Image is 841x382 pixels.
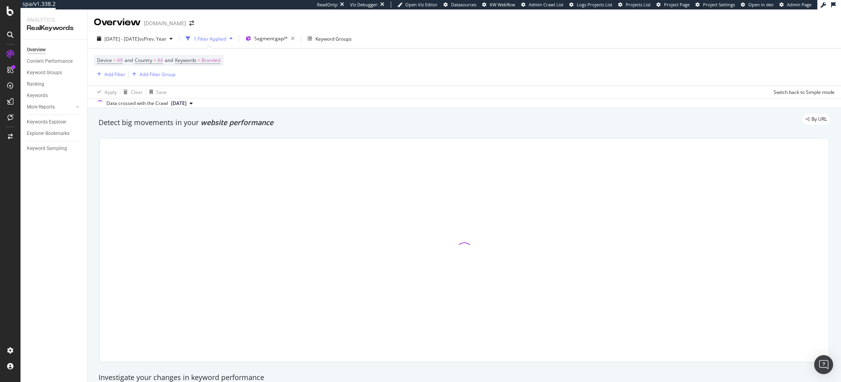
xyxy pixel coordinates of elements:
div: 1 Filter Applied [194,36,226,42]
span: Country [135,57,152,64]
div: Keyword Groups [27,69,62,77]
button: Switch back to Simple mode [770,86,835,98]
span: vs Prev. Year [139,36,166,42]
div: [DOMAIN_NAME] [144,19,186,27]
span: = [153,57,156,64]
div: legacy label [802,114,830,125]
div: Data crossed with the Crawl [106,100,168,107]
a: Keywords Explorer [27,118,82,126]
a: Overview [27,46,82,54]
span: By URL [811,117,827,122]
span: All [117,55,123,66]
div: Keywords [27,92,48,100]
a: KW Webflow [482,2,515,8]
span: Keywords [175,57,196,64]
span: [DATE] - [DATE] [104,36,139,42]
a: Keyword Sampling [27,144,82,153]
div: Overview [27,46,46,54]
div: Keywords Explorer [27,118,66,126]
button: Add Filter [94,69,125,79]
div: Apply [104,89,117,95]
div: Analytics [27,16,81,24]
span: 2025 Aug. 20th [171,100,186,107]
a: Open in dev [741,2,774,8]
div: Content Performance [27,57,73,66]
div: Open Intercom Messenger [814,355,833,374]
div: Clear [131,89,143,95]
a: Open Viz Editor [397,2,438,8]
div: Viz Debugger: [350,2,379,8]
span: Admin Page [787,2,811,7]
div: Switch back to Simple mode [774,89,835,95]
div: Keyword Sampling [27,144,67,153]
button: Apply [94,86,117,98]
a: More Reports [27,103,74,111]
span: Project Page [664,2,690,7]
span: Device [97,57,112,64]
a: Projects List [618,2,651,8]
a: Keywords [27,92,82,100]
div: Add Filter Group [140,71,175,78]
span: Datasources [451,2,476,7]
div: ReadOnly: [317,2,338,8]
span: All [157,55,163,66]
span: Projects List [626,2,651,7]
a: Keyword Groups [27,69,82,77]
a: Explorer Bookmarks [27,129,82,138]
a: Project Settings [696,2,735,8]
button: [DATE] - [DATE]vsPrev. Year [94,32,176,45]
div: Save [156,89,167,95]
a: Admin Page [779,2,811,8]
span: = [198,57,200,64]
div: RealKeywords [27,24,81,33]
span: Project Settings [703,2,735,7]
div: More Reports [27,103,55,111]
div: arrow-right-arrow-left [189,21,194,26]
span: KW Webflow [490,2,515,7]
button: Keyword Groups [304,32,355,45]
a: Admin Crawl List [521,2,563,8]
span: Open Viz Editor [405,2,438,7]
button: Segment:gap/* [242,32,298,45]
div: Overview [94,16,141,29]
button: Save [146,86,167,98]
div: Explorer Bookmarks [27,129,69,138]
span: Branded [201,55,220,66]
div: Ranking [27,80,44,88]
span: and [165,57,173,64]
button: 1 Filter Applied [183,32,236,45]
button: Add Filter Group [129,69,175,79]
span: Logs Projects List [577,2,612,7]
button: Clear [120,86,143,98]
span: = [113,57,116,64]
span: Open in dev [748,2,774,7]
span: Admin Crawl List [529,2,563,7]
div: Keyword Groups [315,36,352,42]
div: Add Filter [104,71,125,78]
span: and [125,57,133,64]
a: Ranking [27,80,82,88]
a: Project Page [656,2,690,8]
a: Logs Projects List [569,2,612,8]
button: [DATE] [168,99,196,108]
a: Content Performance [27,57,82,66]
a: Datasources [444,2,476,8]
span: Segment: gap/* [254,35,288,42]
